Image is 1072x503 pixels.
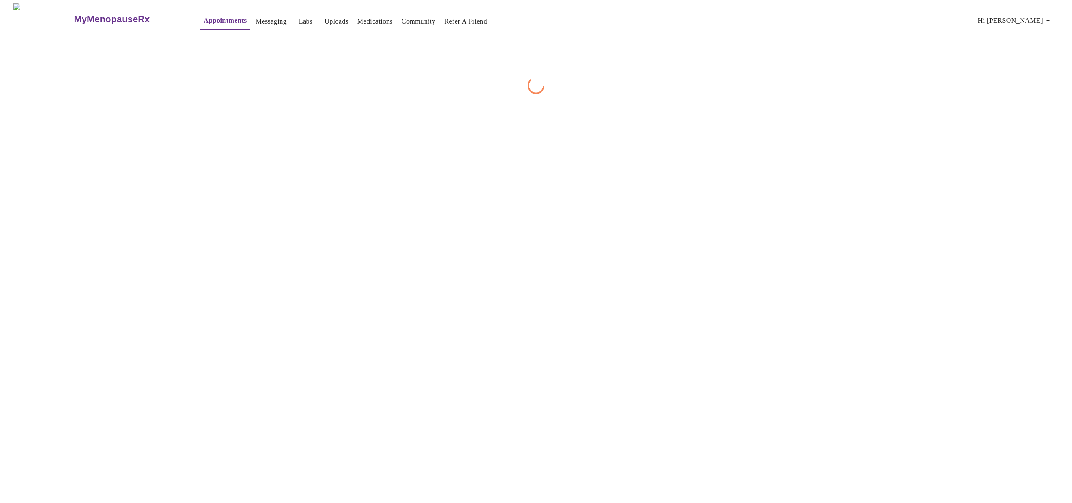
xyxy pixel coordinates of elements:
a: MyMenopauseRx [73,5,183,34]
span: Hi [PERSON_NAME] [978,15,1053,27]
a: Refer a Friend [444,16,487,27]
button: Uploads [321,13,352,30]
img: MyMenopauseRx Logo [13,3,73,35]
a: Medications [357,16,393,27]
button: Refer a Friend [441,13,490,30]
button: Messaging [252,13,290,30]
button: Community [398,13,439,30]
button: Medications [354,13,396,30]
a: Uploads [324,16,348,27]
a: Appointments [204,15,247,27]
a: Messaging [256,16,287,27]
button: Labs [292,13,319,30]
h3: MyMenopauseRx [74,14,150,25]
a: Labs [299,16,313,27]
button: Hi [PERSON_NAME] [975,12,1056,29]
a: Community [402,16,436,27]
button: Appointments [200,12,250,30]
